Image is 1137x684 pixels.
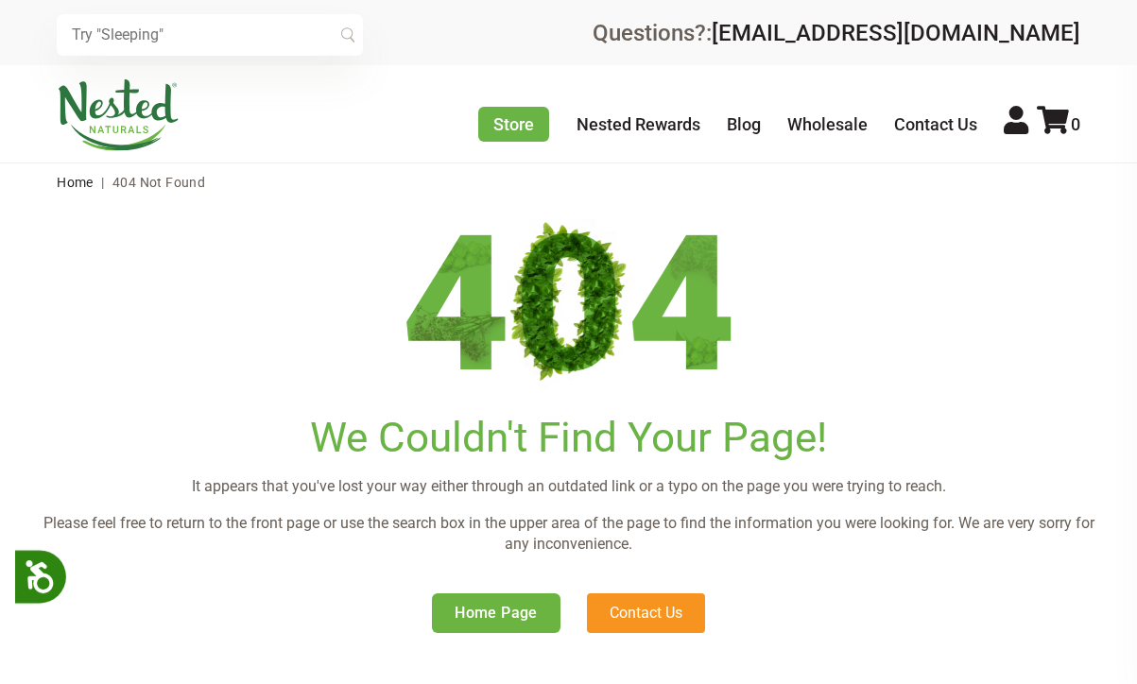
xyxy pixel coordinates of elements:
input: Try "Sleeping" [57,14,363,56]
a: Home [57,175,94,190]
span: 0 [1071,114,1080,134]
a: Nested Rewards [577,114,700,134]
img: Nested Naturals [57,79,180,151]
span: 404 Not Found [112,175,205,190]
a: [EMAIL_ADDRESS][DOMAIN_NAME] [712,20,1080,46]
a: Contact Us [894,114,977,134]
a: Home Page [432,593,560,633]
div: Questions?: [593,22,1080,44]
a: Contact Us [587,593,705,633]
a: 0 [1037,114,1080,134]
nav: breadcrumbs [57,163,1080,201]
a: Store [478,107,549,142]
span: | [96,175,109,190]
p: Please feel free to return to the front page or use the search box in the upper area of the page ... [38,513,1099,556]
img: 404.png [405,216,732,394]
a: Wholesale [787,114,868,134]
a: Blog [727,114,761,134]
p: It appears that you've lost your way either through an outdated link or a typo on the page you we... [38,476,1099,497]
h1: We Couldn't Find Your Page! [38,414,1099,462]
